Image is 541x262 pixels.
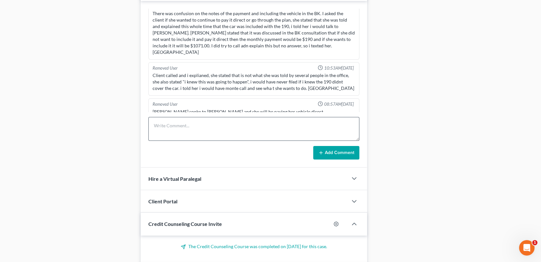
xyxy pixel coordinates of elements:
div: There was confusion on the notes of the payment and including the vehicle in the BK. I asked the ... [153,10,355,55]
span: Hire a Virtual Paralegal [148,176,201,182]
p: The Credit Counseling Course was completed on [DATE] for this case. [148,243,359,250]
span: 1 [532,240,537,245]
div: Removed User [153,65,178,71]
div: Removed User [153,101,178,107]
span: 10:53AM[DATE] [324,65,354,71]
iframe: Intercom live chat [519,240,535,256]
span: Client Portal [148,198,177,204]
span: 08:57AM[DATE] [324,101,354,107]
div: [PERSON_NAME] spoke to [PERSON_NAME] and she will be paying her vehicle direct. [GEOGRAPHIC_DATA] [153,109,355,121]
button: Add Comment [313,146,359,160]
div: Client called and i explianed, she stated that is not what she was told by several people in the ... [153,72,355,92]
span: Credit Counseling Course Invite [148,221,222,227]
